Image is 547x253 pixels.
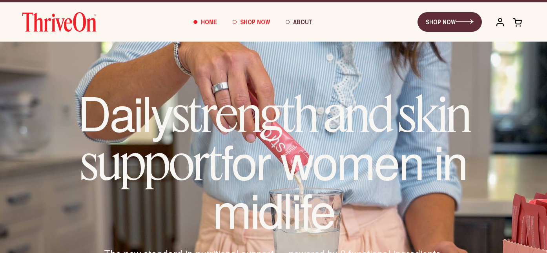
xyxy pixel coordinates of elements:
[201,17,217,26] span: Home
[38,89,509,231] h1: Daily for women in midlife
[186,11,225,33] a: Home
[240,17,270,26] span: Shop Now
[293,17,313,26] span: About
[225,11,278,33] a: Shop Now
[80,84,470,192] em: strength and skin support
[278,11,321,33] a: About
[418,12,482,32] a: SHOP NOW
